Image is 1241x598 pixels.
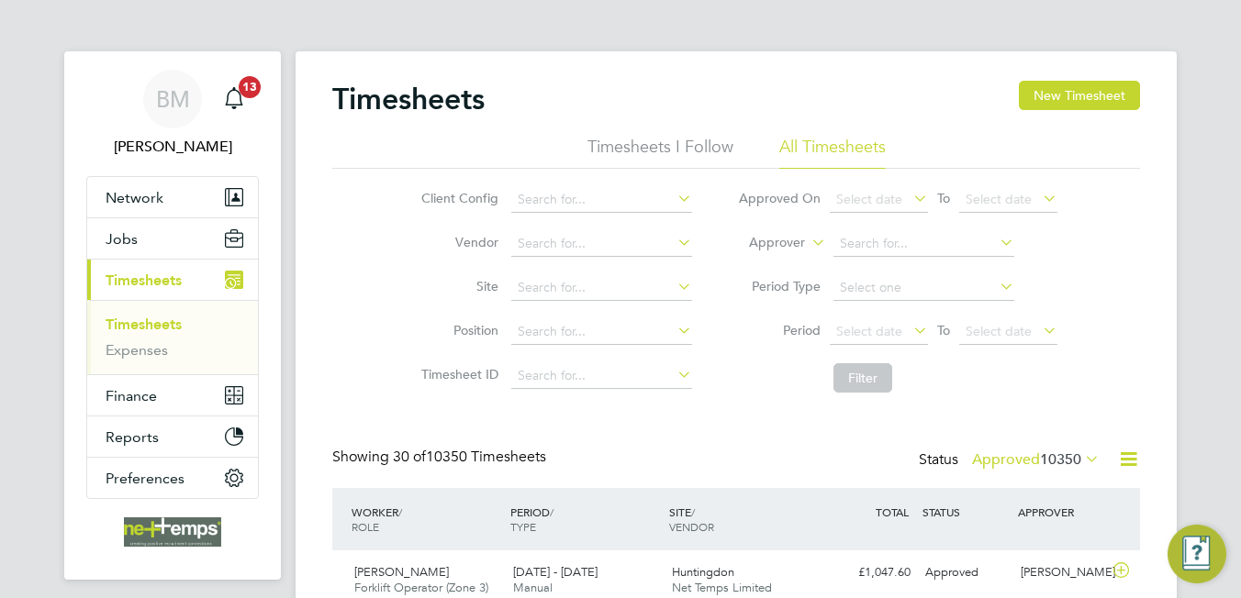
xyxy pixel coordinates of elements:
[669,519,714,534] span: VENDOR
[239,76,261,98] span: 13
[833,275,1014,301] input: Select one
[836,323,902,339] span: Select date
[506,495,665,543] div: PERIOD
[833,363,892,393] button: Filter
[106,316,182,333] a: Timesheets
[87,218,258,259] button: Jobs
[87,300,258,374] div: Timesheets
[354,564,449,580] span: [PERSON_NAME]
[87,416,258,457] button: Reports
[393,448,546,466] span: 10350 Timesheets
[822,558,918,588] div: £1,047.60
[513,564,598,580] span: [DATE] - [DATE]
[87,458,258,498] button: Preferences
[354,580,488,595] span: Forklift Operator (Zone 3)
[106,341,168,359] a: Expenses
[1040,450,1081,469] span: 10350
[416,322,498,338] label: Position
[1168,525,1226,583] button: Engage Resource Center
[932,186,956,210] span: To
[918,558,1013,588] div: Approved
[416,190,498,206] label: Client Config
[393,448,426,466] span: 30 of
[87,375,258,415] button: Finance
[398,504,402,519] span: /
[672,564,734,580] span: Huntingdon
[352,519,379,534] span: ROLE
[550,504,553,519] span: /
[106,428,159,446] span: Reports
[918,495,1013,528] div: STATUS
[511,319,692,345] input: Search for...
[691,504,695,519] span: /
[416,234,498,250] label: Vendor
[124,517,221,547] img: net-temps-logo-retina.png
[966,191,1032,207] span: Select date
[347,495,506,543] div: WORKER
[332,448,550,467] div: Showing
[511,275,692,301] input: Search for...
[587,136,733,169] li: Timesheets I Follow
[510,519,536,534] span: TYPE
[64,51,281,580] nav: Main navigation
[1013,495,1109,528] div: APPROVER
[156,87,190,111] span: BM
[738,278,821,294] label: Period Type
[722,234,805,252] label: Approver
[511,231,692,257] input: Search for...
[738,190,821,206] label: Approved On
[966,323,1032,339] span: Select date
[416,366,498,382] label: Timesheet ID
[779,136,886,169] li: All Timesheets
[106,470,184,487] span: Preferences
[672,580,772,595] span: Net Temps Limited
[833,231,1014,257] input: Search for...
[513,580,553,595] span: Manual
[932,318,956,342] span: To
[216,70,252,128] a: 13
[87,177,258,217] button: Network
[1013,558,1109,588] div: [PERSON_NAME]
[106,189,163,206] span: Network
[106,271,182,289] span: Timesheets
[86,136,259,158] span: Brooke Morley
[972,450,1100,469] label: Approved
[86,517,259,547] a: Go to home page
[919,448,1103,473] div: Status
[332,81,485,117] h2: Timesheets
[416,278,498,294] label: Site
[738,322,821,338] label: Period
[106,230,138,248] span: Jobs
[511,187,692,213] input: Search for...
[106,387,157,404] span: Finance
[1019,81,1140,110] button: New Timesheet
[87,260,258,300] button: Timesheets
[86,70,259,158] a: BM[PERSON_NAME]
[511,363,692,389] input: Search for...
[876,504,909,519] span: TOTAL
[665,495,823,543] div: SITE
[836,191,902,207] span: Select date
